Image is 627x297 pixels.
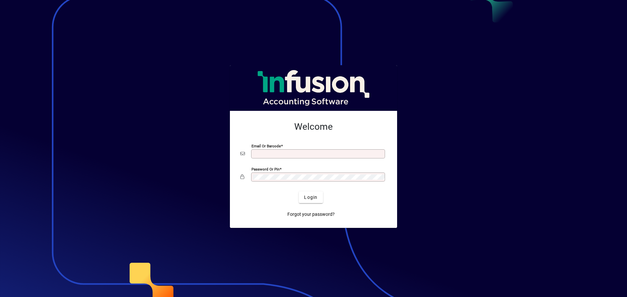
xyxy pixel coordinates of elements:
[299,191,323,203] button: Login
[285,208,337,220] a: Forgot your password?
[240,121,387,132] h2: Welcome
[304,194,317,201] span: Login
[251,144,281,148] mat-label: Email or Barcode
[287,211,335,218] span: Forgot your password?
[251,167,280,171] mat-label: Password or Pin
